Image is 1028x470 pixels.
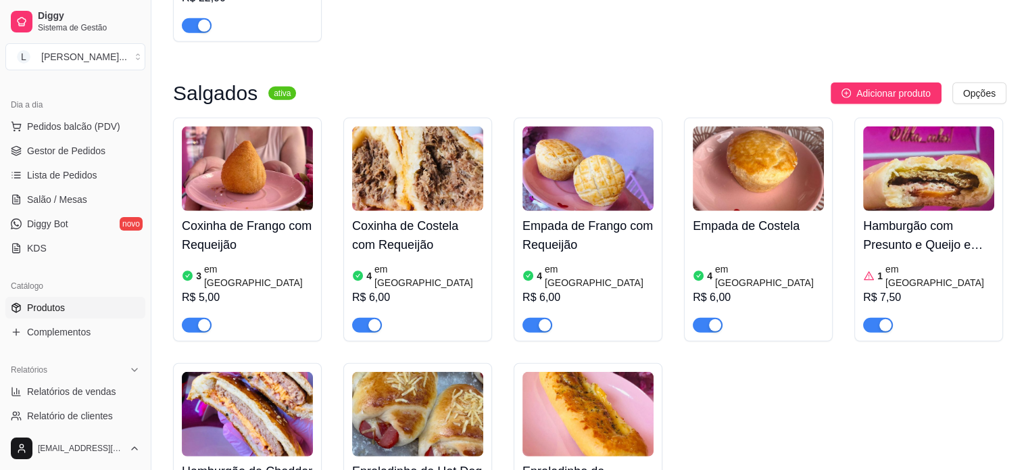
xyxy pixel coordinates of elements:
[877,269,883,283] article: 1
[17,50,30,64] span: L
[522,372,654,456] img: product-image
[352,126,483,211] img: product-image
[5,237,145,259] a: KDS
[537,269,542,283] article: 4
[268,87,296,100] sup: ativa
[5,164,145,186] a: Lista de Pedidos
[831,83,941,104] button: Adicionar produto
[5,213,145,235] a: Diggy Botnovo
[5,275,145,297] div: Catálogo
[841,89,851,98] span: plus-circle
[182,372,313,456] img: product-image
[11,365,47,375] span: Relatórios
[5,432,145,465] button: [EMAIL_ADDRESS][DOMAIN_NAME]
[366,269,372,283] article: 4
[27,385,116,398] span: Relatórios de vendas
[27,409,113,423] span: Relatório de clientes
[38,10,140,22] span: Diggy
[5,43,145,70] button: Select a team
[5,189,145,210] a: Salão / Mesas
[856,86,931,101] span: Adicionar produto
[27,193,87,206] span: Salão / Mesas
[5,321,145,343] a: Complementos
[863,126,994,211] img: product-image
[27,168,97,182] span: Lista de Pedidos
[374,262,483,289] article: em [GEOGRAPHIC_DATA]
[715,262,824,289] article: em [GEOGRAPHIC_DATA]
[522,216,654,254] h4: Empada de Frango com Requeijão
[693,289,824,306] div: R$ 6,00
[5,116,145,137] button: Pedidos balcão (PDV)
[41,50,127,64] div: [PERSON_NAME] ...
[352,216,483,254] h4: Coxinha de Costela com Requeijão
[545,262,654,289] article: em [GEOGRAPHIC_DATA]
[5,297,145,319] a: Produtos
[522,289,654,306] div: R$ 6,00
[27,241,47,255] span: KDS
[952,83,1006,104] button: Opções
[5,381,145,402] a: Relatórios de vendas
[182,216,313,254] h4: Coxinha de Frango com Requeijão
[5,140,145,162] a: Gestor de Pedidos
[522,126,654,211] img: product-image
[27,120,120,133] span: Pedidos balcão (PDV)
[27,301,65,314] span: Produtos
[173,85,258,101] h3: Salgados
[5,94,145,116] div: Dia a dia
[38,22,140,33] span: Sistema de Gestão
[204,262,313,289] article: em [GEOGRAPHIC_DATA]
[5,405,145,427] a: Relatório de clientes
[352,289,483,306] div: R$ 6,00
[885,262,994,289] article: em [GEOGRAPHIC_DATA]
[5,5,145,38] a: DiggySistema de Gestão
[963,86,996,101] span: Opções
[352,372,483,456] img: product-image
[38,443,124,454] span: [EMAIL_ADDRESS][DOMAIN_NAME]
[27,325,91,339] span: Complementos
[707,269,712,283] article: 4
[693,126,824,211] img: product-image
[182,289,313,306] div: R$ 5,00
[27,217,68,231] span: Diggy Bot
[182,126,313,211] img: product-image
[27,144,105,158] span: Gestor de Pedidos
[863,216,994,254] h4: Hamburgão com Presunto e Queijo e Tomate
[693,216,824,235] h4: Empada de Costela
[863,289,994,306] div: R$ 7,50
[196,269,201,283] article: 3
